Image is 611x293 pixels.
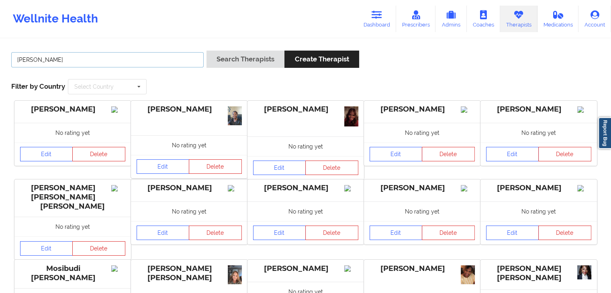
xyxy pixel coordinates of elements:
a: Edit [137,226,190,240]
a: Coaches [467,6,500,32]
div: No rating yet [14,217,131,236]
img: Image%2Fplaceholer-image.png [577,185,591,191]
div: No rating yet [247,201,364,221]
div: Select Country [74,84,114,90]
a: Therapists [500,6,537,32]
div: No rating yet [480,201,597,221]
img: 43c10b4b-6840-4f7e-bc59-3798c08a8f45_IMG_1937.jpeg [344,106,358,126]
a: Edit [486,147,539,161]
div: No rating yet [131,135,247,155]
img: Image%2Fplaceholer-image.png [111,106,125,113]
img: Image%2Fplaceholer-image.png [344,265,358,272]
button: Delete [538,226,591,240]
span: Filter by Country [11,82,65,90]
a: Edit [486,226,539,240]
img: Image%2Fplaceholer-image.png [461,106,475,113]
button: Delete [538,147,591,161]
a: Dashboard [358,6,396,32]
img: Image%2Fplaceholer-image.png [228,185,242,191]
div: [PERSON_NAME] [253,105,358,114]
div: [PERSON_NAME] [137,105,242,114]
button: Delete [422,147,475,161]
a: Report Bug [598,117,611,149]
div: [PERSON_NAME] [370,264,475,273]
div: [PERSON_NAME] [253,183,358,193]
button: Search Therapists [206,51,284,68]
div: No rating yet [364,201,480,221]
a: Account [578,6,611,32]
button: Create Therapist [284,51,359,68]
img: Image%2Fplaceholer-image.png [461,185,475,191]
img: cac844b0-510b-477d-bba1-970e6beb18ffIMG_8086.jpeg [461,265,475,284]
a: Edit [253,161,306,175]
div: [PERSON_NAME] [PERSON_NAME] [137,264,242,283]
div: [PERSON_NAME] [20,105,125,114]
div: Mosibudi [PERSON_NAME] [20,264,125,283]
div: [PERSON_NAME] [486,105,591,114]
button: Delete [72,241,125,256]
button: Delete [305,161,358,175]
div: [PERSON_NAME] [PERSON_NAME] [PERSON_NAME] [20,183,125,211]
input: Search Keywords [11,52,204,67]
a: Edit [370,147,423,161]
div: [PERSON_NAME] [370,183,475,193]
a: Edit [20,241,73,256]
div: No rating yet [14,123,131,142]
div: No rating yet [247,136,364,156]
img: 0222a139-12af-4fd1-a4d5-aa5be0365399_IMG_20241003_073743495.jpg [228,106,242,125]
a: Edit [370,226,423,240]
a: Edit [253,226,306,240]
div: [PERSON_NAME] [PERSON_NAME] [486,264,591,283]
button: Delete [305,226,358,240]
div: [PERSON_NAME] [370,105,475,114]
img: Image%2Fplaceholer-image.png [344,185,358,191]
div: [PERSON_NAME] [486,183,591,193]
button: Delete [72,147,125,161]
a: Admins [435,6,467,32]
button: Delete [189,159,242,174]
img: Image%2Fplaceholer-image.png [111,265,125,272]
a: Medications [537,6,579,32]
a: Prescribers [396,6,436,32]
div: No rating yet [364,123,480,142]
img: Image%2Fplaceholer-image.png [111,185,125,191]
a: Edit [20,147,73,161]
img: 325281c7-4adb-47d5-b4af-e0853b4838cbProfessional_Picture_5.png [577,265,591,279]
div: No rating yet [131,201,247,221]
div: [PERSON_NAME] [253,264,358,273]
a: Edit [137,159,190,174]
button: Delete [422,226,475,240]
div: [PERSON_NAME] [137,183,242,193]
img: Image%2Fplaceholer-image.png [577,106,591,113]
img: cf3c6bd8-2d44-457b-90b7-3422a148f9f1business_card_picture.jpg [228,265,242,284]
button: Delete [189,226,242,240]
div: No rating yet [480,123,597,142]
